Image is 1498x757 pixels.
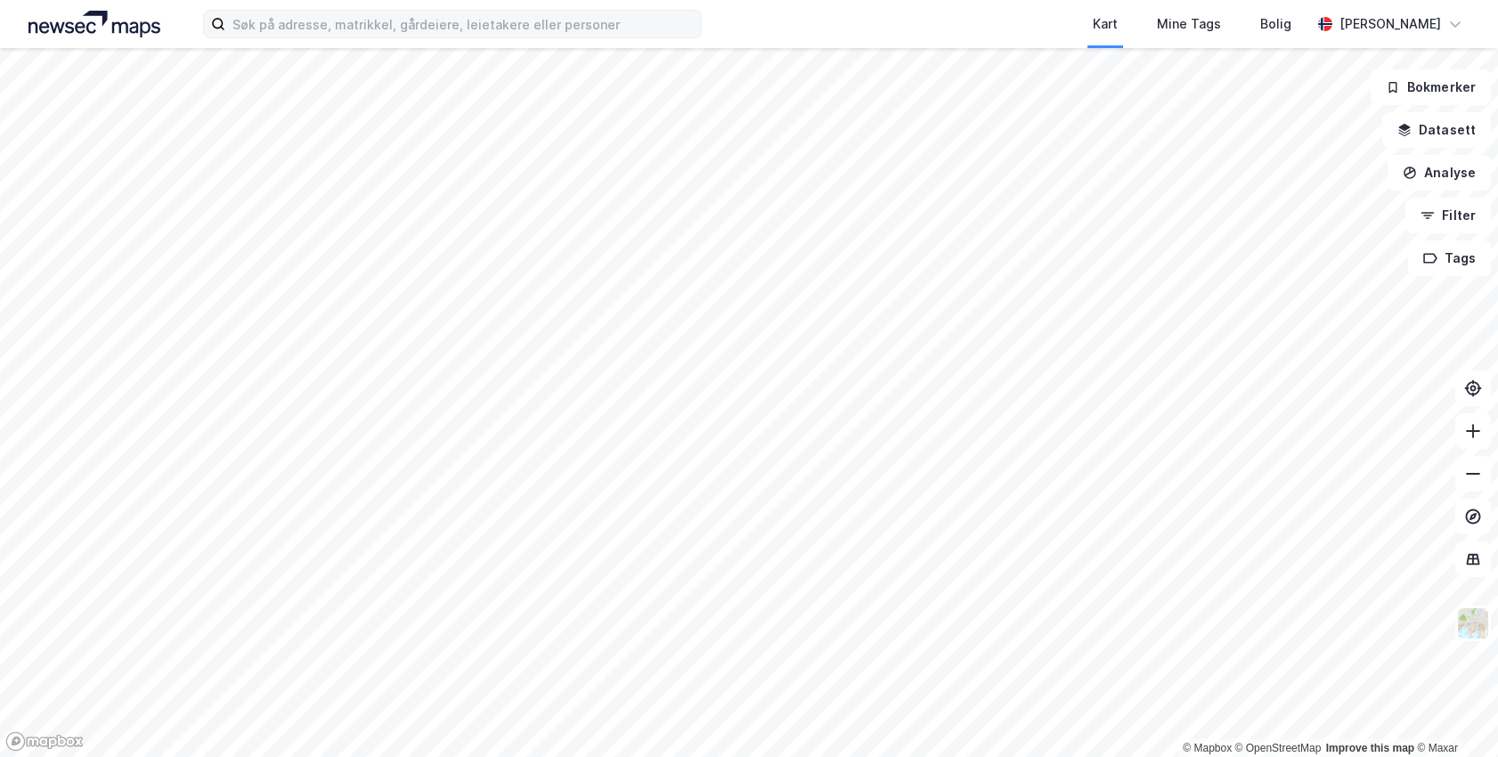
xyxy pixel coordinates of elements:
[1093,13,1118,35] div: Kart
[1157,13,1221,35] div: Mine Tags
[28,11,160,37] img: logo.a4113a55bc3d86da70a041830d287a7e.svg
[225,11,701,37] input: Søk på adresse, matrikkel, gårdeiere, leietakere eller personer
[1260,13,1291,35] div: Bolig
[1409,672,1498,757] div: Kontrollprogram for chat
[1339,13,1441,35] div: [PERSON_NAME]
[1409,672,1498,757] iframe: Chat Widget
